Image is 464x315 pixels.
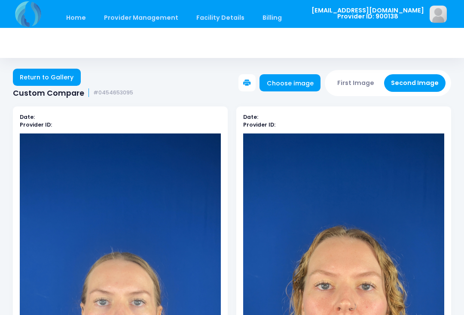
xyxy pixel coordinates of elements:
[330,74,382,92] button: First Image
[292,8,325,28] a: Staff
[20,121,52,128] b: Provider ID:
[311,7,424,20] span: [EMAIL_ADDRESS][DOMAIN_NAME] Provider ID: 900138
[188,8,253,28] a: Facility Details
[13,69,81,86] a: Return to Gallery
[384,74,446,92] button: Second Image
[254,8,290,28] a: Billing
[13,88,84,97] span: Custom Compare
[95,8,186,28] a: Provider Management
[93,90,133,96] small: #0454653095
[243,121,275,128] b: Provider ID:
[259,74,321,91] a: Choose image
[430,6,447,23] img: image
[58,8,94,28] a: Home
[20,113,35,121] b: Date:
[243,113,258,121] b: Date:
